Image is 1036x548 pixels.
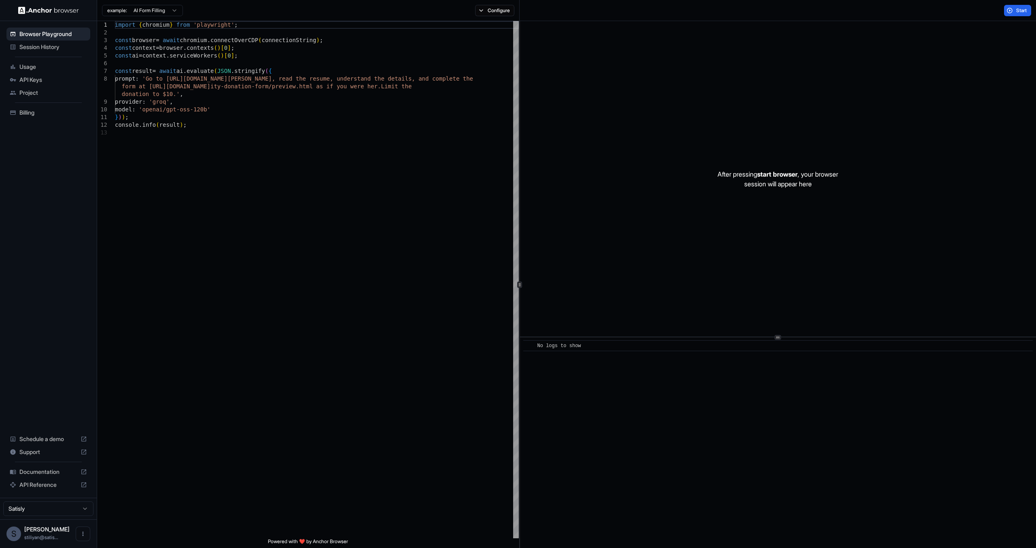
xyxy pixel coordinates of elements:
div: Billing [6,106,90,119]
span: . [166,52,169,59]
span: connectOverCDP [210,37,258,43]
div: Schedule a demo [6,433,90,446]
span: ) [217,45,221,51]
span: Stiliyan Markov [24,526,70,533]
div: 12 [97,121,107,129]
span: const [115,68,132,74]
span: info [142,122,156,128]
span: API Reference [19,481,77,489]
span: = [156,37,159,43]
span: ; [183,122,187,128]
span: const [115,37,132,43]
span: 'openai/gpt-oss-120b' [139,106,210,113]
span: Powered with ❤️ by Anchor Browser [268,538,348,548]
span: ity-donation-form/preview.html as if you were her. [210,83,381,90]
span: Documentation [19,468,77,476]
div: 13 [97,129,107,136]
span: ai [132,52,139,59]
div: Documentation [6,465,90,478]
span: ( [217,52,221,59]
span: ] [231,52,234,59]
span: Project [19,89,87,97]
span: Session History [19,43,87,51]
div: 2 [97,29,107,36]
div: Usage [6,60,90,73]
span: ( [214,68,217,74]
span: . [183,68,187,74]
span: const [115,52,132,59]
span: stringify [234,68,265,74]
span: ( [156,122,159,128]
span: provider [115,98,142,105]
span: import [115,21,136,28]
div: 11 [97,113,107,121]
span: const [115,45,132,51]
span: 0 [224,45,227,51]
button: Open menu [76,527,90,541]
span: . [139,122,142,128]
span: ) [180,122,183,128]
span: [ [221,45,224,51]
span: chromium [180,37,207,43]
span: model [115,106,132,113]
span: Schedule a demo [19,435,77,443]
span: ; [320,37,323,43]
span: Billing [19,109,87,117]
div: 9 [97,98,107,106]
span: = [156,45,159,51]
span: Browser Playground [19,30,87,38]
span: ) [118,114,121,120]
span: , [180,91,183,97]
span: donation to $10.' [122,91,180,97]
div: API Keys [6,73,90,86]
button: Configure [475,5,514,16]
div: S [6,527,21,541]
span: { [139,21,142,28]
span: 'Go to [URL][DOMAIN_NAME][PERSON_NAME], re [142,75,285,82]
span: ( [258,37,261,43]
img: Anchor Logo [18,6,79,14]
span: start browser [757,170,798,178]
span: . [207,37,210,43]
span: = [139,52,142,59]
div: 5 [97,52,107,60]
span: = [153,68,156,74]
div: Browser Playground [6,28,90,41]
div: 7 [97,67,107,75]
p: After pressing , your browser session will appear here [718,169,838,189]
span: ( [265,68,268,74]
div: Support [6,446,90,458]
span: stiliyan@satisly.com [24,534,58,540]
span: connectionString [262,37,316,43]
span: ) [316,37,319,43]
div: Session History [6,41,90,53]
span: await [159,68,176,74]
span: ad the resume, understand the details, and complet [285,75,456,82]
div: API Reference [6,478,90,491]
span: No logs to show [537,343,581,349]
span: Usage [19,63,87,71]
span: ; [234,52,238,59]
span: : [136,75,139,82]
span: result [132,68,153,74]
span: await [163,37,180,43]
span: ) [221,52,224,59]
span: prompt [115,75,136,82]
span: ​ [527,342,531,350]
span: Start [1016,7,1028,14]
span: [ [224,52,227,59]
span: context [142,52,166,59]
div: 10 [97,106,107,113]
span: serviceWorkers [170,52,217,59]
div: 4 [97,44,107,52]
span: result [159,122,180,128]
span: contexts [187,45,214,51]
div: 1 [97,21,107,29]
span: browser [132,37,156,43]
span: API Keys [19,76,87,84]
span: 'playwright' [193,21,234,28]
span: console [115,122,139,128]
span: e the [456,75,473,82]
span: form at [URL][DOMAIN_NAME] [122,83,210,90]
span: 0 [227,52,231,59]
